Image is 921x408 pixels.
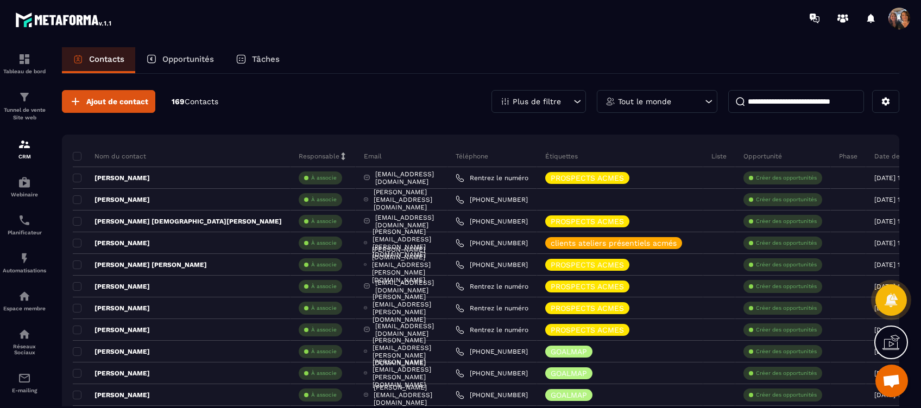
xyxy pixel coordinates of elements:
[756,283,817,290] p: Créer des opportunités
[73,174,150,182] p: [PERSON_NAME]
[743,152,782,161] p: Opportunité
[73,217,282,226] p: [PERSON_NAME] [DEMOGRAPHIC_DATA][PERSON_NAME]
[3,229,46,235] p: Planificateur
[311,283,337,290] p: À associe
[311,391,337,399] p: À associe
[551,391,587,399] p: GOALMAP
[73,369,150,378] p: [PERSON_NAME]
[3,387,46,393] p: E-mailing
[135,47,225,73] a: Opportunités
[311,218,337,225] p: À associe
[73,239,150,247] p: [PERSON_NAME]
[756,261,817,269] p: Créer des opportunités
[456,217,528,226] a: [PHONE_NUMBER]
[311,369,337,377] p: À associe
[874,174,913,182] p: [DATE] 12:19
[3,343,46,355] p: Réseaux Sociaux
[618,98,671,105] p: Tout le monde
[456,239,528,247] a: [PHONE_NUMBER]
[456,152,488,161] p: Téléphone
[874,218,913,225] p: [DATE] 11:37
[3,305,46,311] p: Espace membre
[551,326,624,334] p: PROSPECTS ACMES
[456,391,528,399] a: [PHONE_NUMBER]
[3,267,46,273] p: Automatisations
[756,196,817,203] p: Créer des opportunités
[62,47,135,73] a: Contacts
[311,196,337,203] p: À associe
[551,239,677,247] p: clients ateliers présentiels acmés
[551,369,587,377] p: GOALMAP
[3,282,46,320] a: automationsautomationsEspace membre
[73,304,150,313] p: [PERSON_NAME]
[3,130,46,168] a: formationformationCRM
[456,260,528,269] a: [PHONE_NUMBER]
[3,206,46,244] a: schedulerschedulerPlanificateur
[18,176,31,189] img: automations
[3,364,46,401] a: emailemailE-mailing
[3,82,46,130] a: formationformationTunnel de vente Site web
[172,97,218,107] p: 169
[73,347,150,356] p: [PERSON_NAME]
[756,391,817,399] p: Créer des opportunités
[73,152,146,161] p: Nom du contact
[3,68,46,74] p: Tableau de bord
[311,261,337,269] p: À associe
[551,283,624,290] p: PROSPECTS ACMES
[185,97,218,106] span: Contacts
[551,304,624,312] p: PROSPECTS ACMES
[18,372,31,385] img: email
[513,98,561,105] p: Plus de filtre
[3,154,46,160] p: CRM
[756,369,817,377] p: Créer des opportunités
[311,326,337,334] p: À associe
[756,218,817,225] p: Créer des opportunités
[551,218,624,225] p: PROSPECTS ACMES
[89,54,124,64] p: Contacts
[456,369,528,378] a: [PHONE_NUMBER]
[3,44,46,82] a: formationformationTableau de bord
[3,320,46,364] a: social-networksocial-networkRéseaux Sociaux
[711,152,727,161] p: Liste
[3,192,46,197] p: Webinaire
[73,391,150,399] p: [PERSON_NAME]
[3,106,46,122] p: Tunnel de vente Site web
[15,10,113,29] img: logo
[299,152,339,161] p: Responsable
[756,326,817,334] p: Créer des opportunités
[874,283,913,290] p: [DATE] 11:32
[162,54,214,64] p: Opportunités
[756,174,817,182] p: Créer des opportunités
[225,47,291,73] a: Tâches
[756,304,817,312] p: Créer des opportunités
[311,174,337,182] p: À associe
[62,90,155,113] button: Ajout de contact
[456,347,528,356] a: [PHONE_NUMBER]
[18,91,31,104] img: formation
[874,239,913,247] p: [DATE] 11:35
[3,244,46,282] a: automationsautomationsAutomatisations
[874,261,913,269] p: [DATE] 11:33
[545,152,578,161] p: Étiquettes
[18,138,31,151] img: formation
[73,260,207,269] p: [PERSON_NAME] [PERSON_NAME]
[86,96,148,107] span: Ajout de contact
[73,282,150,291] p: [PERSON_NAME]
[756,239,817,247] p: Créer des opportunités
[18,252,31,265] img: automations
[874,369,913,377] p: [DATE] 11:27
[874,196,913,203] p: [DATE] 11:38
[875,365,908,397] div: Ouvrir le chat
[311,239,337,247] p: À associe
[756,348,817,355] p: Créer des opportunités
[551,261,624,269] p: PROSPECTS ACMES
[18,290,31,303] img: automations
[874,391,913,399] p: [DATE] 11:26
[252,54,280,64] p: Tâches
[73,326,150,334] p: [PERSON_NAME]
[3,168,46,206] a: automationsautomationsWebinaire
[839,152,857,161] p: Phase
[456,195,528,204] a: [PHONE_NUMBER]
[18,53,31,66] img: formation
[73,195,150,204] p: [PERSON_NAME]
